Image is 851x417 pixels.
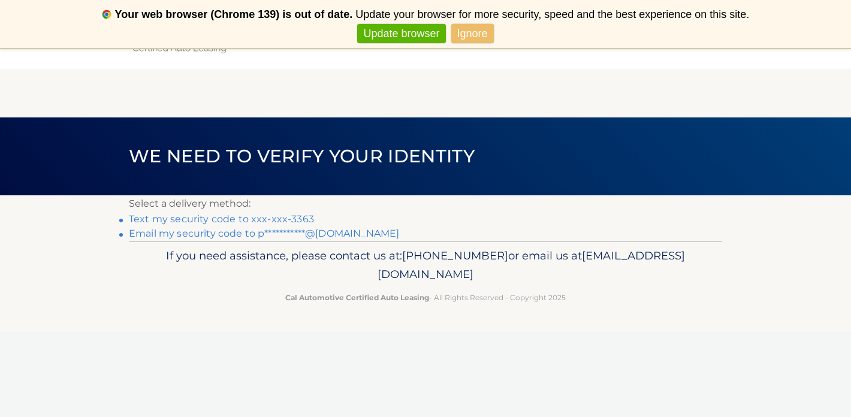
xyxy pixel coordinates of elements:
a: Ignore [451,24,494,44]
a: Text my security code to xxx-xxx-3363 [129,213,314,225]
p: If you need assistance, please contact us at: or email us at [137,246,714,285]
a: Update browser [357,24,445,44]
strong: Cal Automotive Certified Auto Leasing [285,293,429,302]
p: - All Rights Reserved - Copyright 2025 [137,291,714,304]
span: Update your browser for more security, speed and the best experience on this site. [355,8,749,20]
p: Select a delivery method: [129,195,722,212]
span: [PHONE_NUMBER] [402,249,508,262]
span: We need to verify your identity [129,145,475,167]
b: Your web browser (Chrome 139) is out of date. [115,8,353,20]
